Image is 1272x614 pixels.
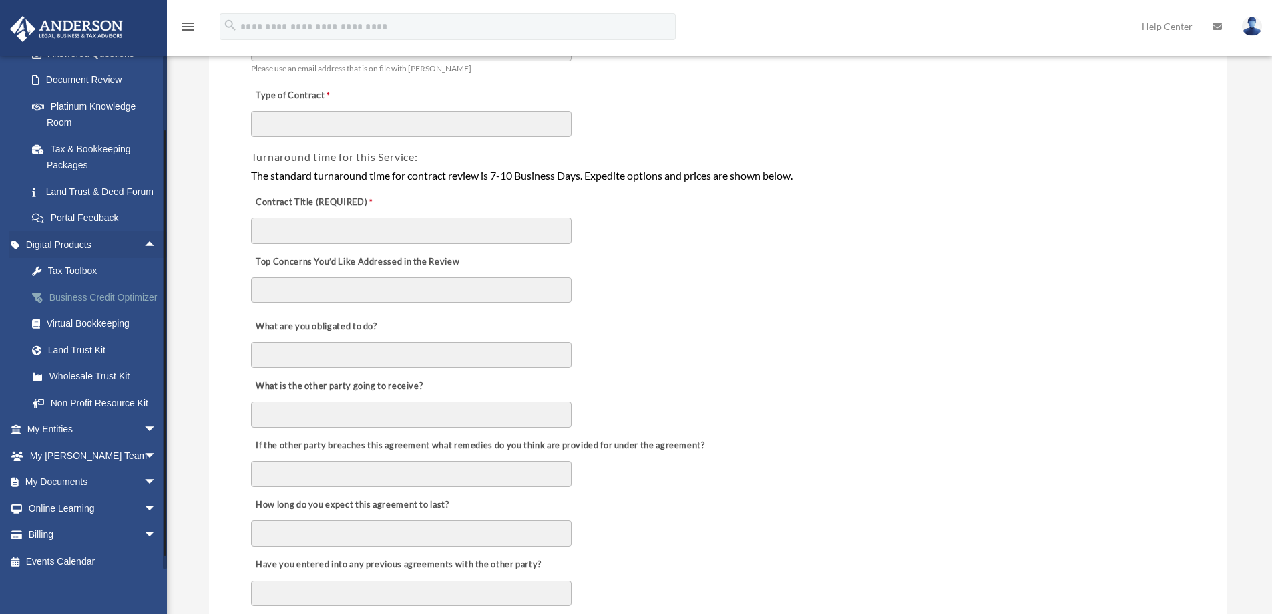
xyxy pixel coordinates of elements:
[19,311,177,337] a: Virtual Bookkeeping
[9,469,177,496] a: My Documentsarrow_drop_down
[144,522,170,549] span: arrow_drop_down
[144,495,170,522] span: arrow_drop_down
[251,377,427,396] label: What is the other party going to receive?
[9,495,177,522] a: Online Learningarrow_drop_down
[251,63,471,73] span: Please use an email address that is on file with [PERSON_NAME]
[251,436,708,455] label: If the other party breaches this agreement what remedies do you think are provided for under the ...
[19,136,177,178] a: Tax & Bookkeeping Packages
[19,93,177,136] a: Platinum Knowledge Room
[251,317,385,336] label: What are you obligated to do?
[19,258,177,285] a: Tax Toolbox
[9,231,177,258] a: Digital Productsarrow_drop_up
[19,178,177,205] a: Land Trust & Deed Forum
[9,442,177,469] a: My [PERSON_NAME] Teamarrow_drop_down
[180,19,196,35] i: menu
[19,284,177,311] a: Business Credit Optimizer
[144,416,170,444] span: arrow_drop_down
[19,205,177,232] a: Portal Feedback
[47,263,160,279] div: Tax Toolbox
[9,416,177,443] a: My Entitiesarrow_drop_down
[47,289,160,306] div: Business Credit Optimizer
[251,496,453,514] label: How long do you expect this agreement to last?
[19,363,177,390] a: Wholesale Trust Kit
[47,315,160,332] div: Virtual Bookkeeping
[251,167,1185,184] div: The standard turnaround time for contract review is 7-10 Business Days. Expedite options and pric...
[144,442,170,470] span: arrow_drop_down
[144,231,170,259] span: arrow_drop_up
[251,253,463,271] label: Top Concerns You’d Like Addressed in the Review
[251,193,385,212] label: Contract Title (REQUIRED)
[251,86,385,105] label: Type of Contract
[19,67,170,94] a: Document Review
[251,150,418,163] span: Turnaround time for this Service:
[47,395,160,412] div: Non Profit Resource Kit
[9,548,177,575] a: Events Calendar
[19,337,177,363] a: Land Trust Kit
[251,555,546,574] label: Have you entered into any previous agreements with the other party?
[9,522,177,549] a: Billingarrow_drop_down
[6,16,127,42] img: Anderson Advisors Platinum Portal
[1242,17,1262,36] img: User Pic
[144,469,170,496] span: arrow_drop_down
[180,23,196,35] a: menu
[47,342,160,359] div: Land Trust Kit
[223,18,238,33] i: search
[19,390,177,416] a: Non Profit Resource Kit
[47,368,160,385] div: Wholesale Trust Kit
